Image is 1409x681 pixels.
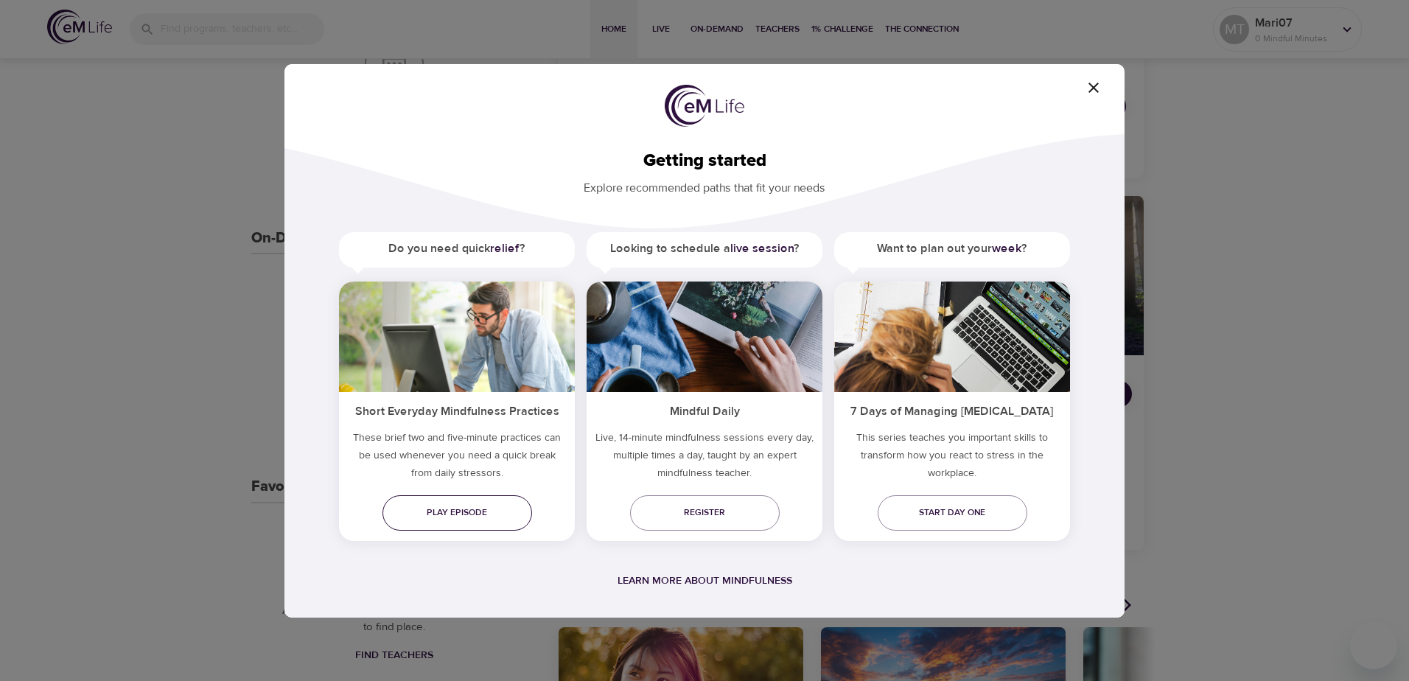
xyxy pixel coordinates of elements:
[630,495,780,531] a: Register
[382,495,532,531] a: Play episode
[878,495,1027,531] a: Start day one
[339,429,575,488] h5: These brief two and five-minute practices can be used whenever you need a quick break from daily ...
[308,171,1101,197] p: Explore recommended paths that fit your needs
[339,232,575,265] h5: Do you need quick ?
[834,232,1070,265] h5: Want to plan out your ?
[490,241,520,256] a: relief
[587,232,822,265] h5: Looking to schedule a ?
[618,574,792,587] a: Learn more about mindfulness
[587,392,822,428] h5: Mindful Daily
[394,505,520,520] span: Play episode
[834,282,1070,392] img: ims
[889,505,1015,520] span: Start day one
[642,505,768,520] span: Register
[834,429,1070,488] p: This series teaches you important skills to transform how you react to stress in the workplace.
[587,429,822,488] p: Live, 14-minute mindfulness sessions every day, multiple times a day, taught by an expert mindful...
[834,392,1070,428] h5: 7 Days of Managing [MEDICAL_DATA]
[308,150,1101,172] h2: Getting started
[339,282,575,392] img: ims
[730,241,794,256] a: live session
[339,392,575,428] h5: Short Everyday Mindfulness Practices
[665,85,744,128] img: logo
[587,282,822,392] img: ims
[992,241,1021,256] a: week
